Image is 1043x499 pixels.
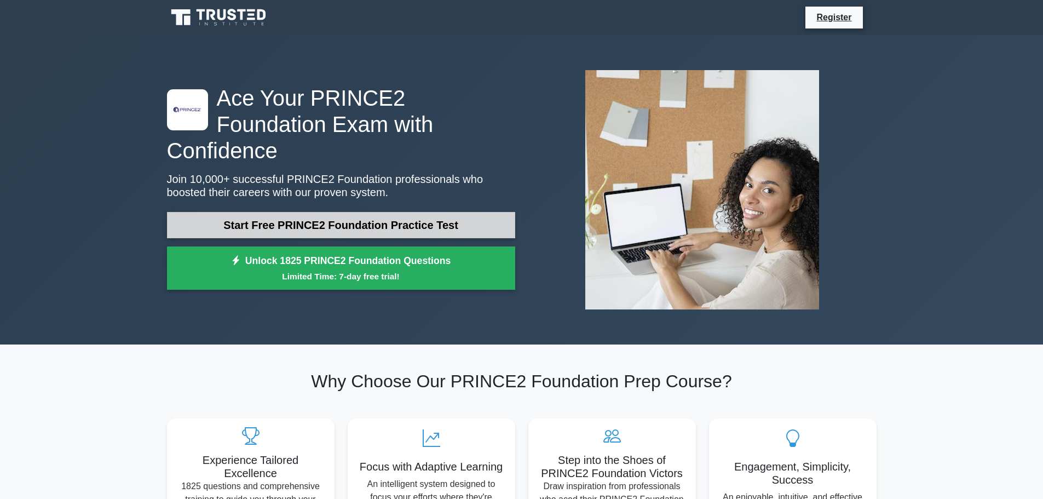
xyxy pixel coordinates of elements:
[181,270,502,283] small: Limited Time: 7-day free trial!
[810,10,858,24] a: Register
[537,454,687,480] h5: Step into the Shoes of PRINCE2 Foundation Victors
[167,85,515,164] h1: Ace Your PRINCE2 Foundation Exam with Confidence
[718,460,868,486] h5: Engagement, Simplicity, Success
[167,173,515,199] p: Join 10,000+ successful PRINCE2 Foundation professionals who boosted their careers with our prove...
[167,371,877,392] h2: Why Choose Our PRINCE2 Foundation Prep Course?
[176,454,326,480] h5: Experience Tailored Excellence
[167,246,515,290] a: Unlock 1825 PRINCE2 Foundation QuestionsLimited Time: 7-day free trial!
[356,460,506,473] h5: Focus with Adaptive Learning
[167,212,515,238] a: Start Free PRINCE2 Foundation Practice Test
